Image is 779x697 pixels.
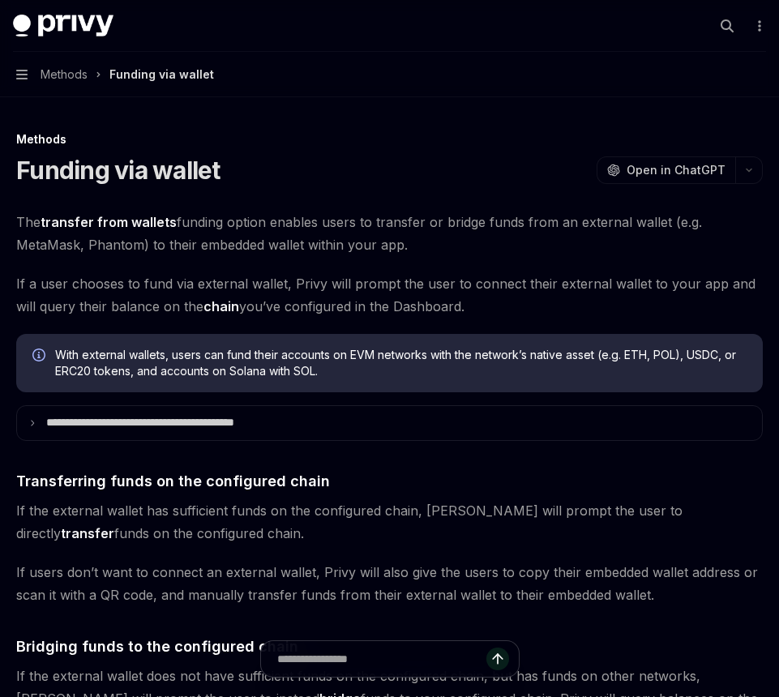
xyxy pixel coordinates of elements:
button: Send message [486,648,509,670]
strong: transfer from wallets [41,214,177,230]
strong: transfer [61,525,114,541]
span: If the external wallet has sufficient funds on the configured chain, [PERSON_NAME] will prompt th... [16,499,763,545]
span: Methods [41,65,88,84]
span: With external wallets, users can fund their accounts on EVM networks with the network’s native as... [55,347,747,379]
span: Open in ChatGPT [627,162,725,178]
svg: Info [32,348,49,365]
button: Open search [714,13,740,39]
div: Methods [16,131,763,148]
button: More actions [750,15,766,37]
span: If a user chooses to fund via external wallet, Privy will prompt the user to connect their extern... [16,272,763,318]
span: Bridging funds to the configured chain [16,635,298,657]
span: Transferring funds on the configured chain [16,470,330,492]
h1: Funding via wallet [16,156,220,185]
img: dark logo [13,15,113,37]
div: Funding via wallet [109,65,214,84]
input: Ask a question... [277,641,486,677]
span: If users don’t want to connect an external wallet, Privy will also give the users to copy their e... [16,561,763,606]
button: Open in ChatGPT [597,156,735,184]
span: The funding option enables users to transfer or bridge funds from an external wallet (e.g. MetaMa... [16,211,763,256]
a: chain [203,298,239,315]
